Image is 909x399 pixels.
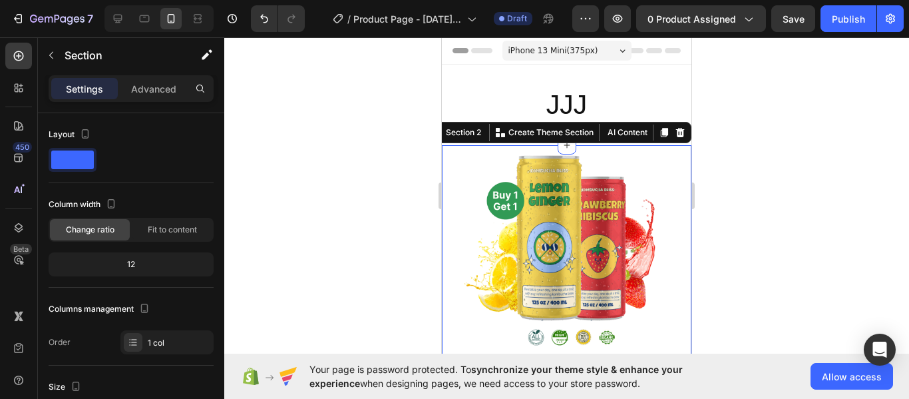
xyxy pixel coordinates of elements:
[131,82,176,96] p: Advanced
[10,244,32,254] div: Beta
[507,13,527,25] span: Draft
[636,5,766,32] button: 0 product assigned
[49,300,152,318] div: Columns management
[148,337,210,349] div: 1 col
[66,82,103,96] p: Settings
[647,12,736,26] span: 0 product assigned
[87,11,93,27] p: 7
[783,13,805,25] span: Save
[822,370,882,384] span: Allow access
[347,12,351,26] span: /
[1,89,42,101] div: Section 2
[820,5,876,32] button: Publish
[65,47,174,63] p: Section
[21,108,228,320] img: gempages_432750572815254551-81609f45-490e-43cf-9235-9e76f3811c1f.png
[49,378,84,396] div: Size
[49,126,93,144] div: Layout
[49,196,119,214] div: Column width
[148,224,197,236] span: Fit to content
[49,336,71,348] div: Order
[66,224,114,236] span: Change ratio
[832,12,865,26] div: Publish
[251,5,305,32] div: Undo/Redo
[5,5,99,32] button: 7
[309,364,683,389] span: synchronize your theme style & enhance your experience
[811,363,893,390] button: Allow access
[51,255,211,274] div: 12
[771,5,815,32] button: Save
[67,89,152,101] p: Create Theme Section
[160,87,208,103] button: AI Content
[353,12,462,26] span: Product Page - [DATE] 11:49:22
[864,334,896,366] div: Open Intercom Messenger
[13,142,32,153] div: 450
[309,362,735,390] span: Your page is password protected. To when designing pages, we need access to your store password.
[442,37,691,354] iframe: Design area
